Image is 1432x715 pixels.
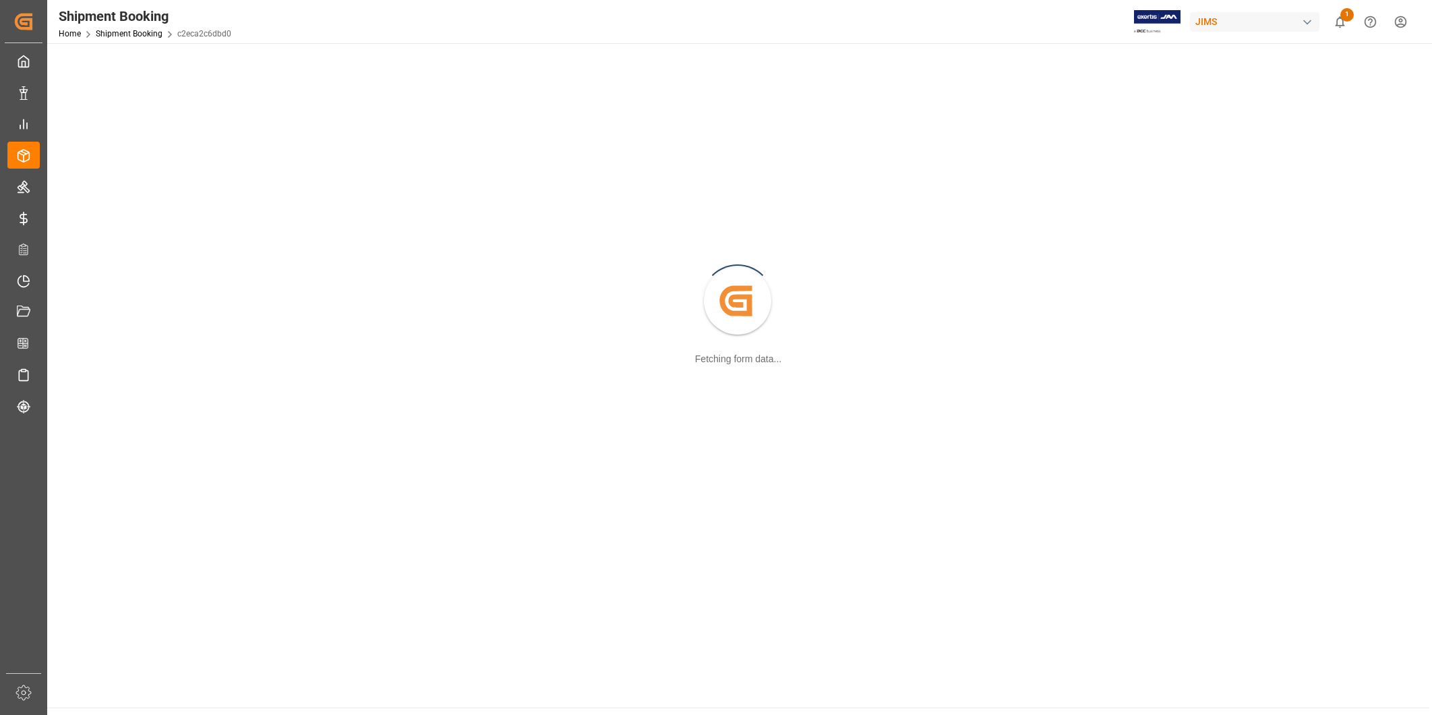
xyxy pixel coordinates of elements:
button: show 1 new notifications [1325,7,1355,37]
a: Home [59,29,81,38]
button: JIMS [1190,9,1325,34]
img: Exertis%20JAM%20-%20Email%20Logo.jpg_1722504956.jpg [1134,10,1181,34]
div: JIMS [1190,12,1319,32]
div: Shipment Booking [59,6,231,26]
span: 1 [1340,8,1354,22]
a: Shipment Booking [96,29,162,38]
div: Fetching form data... [695,352,781,366]
button: Help Center [1355,7,1385,37]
